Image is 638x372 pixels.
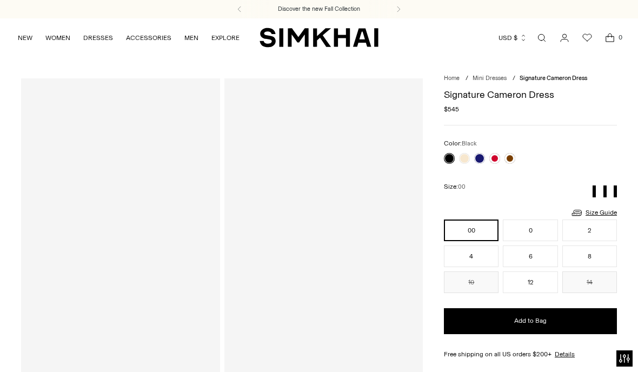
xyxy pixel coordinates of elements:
h1: Signature Cameron Dress [444,90,617,99]
a: ACCESSORIES [126,26,171,50]
a: Mini Dresses [473,75,507,82]
button: USD $ [499,26,527,50]
div: / [513,74,515,83]
button: 10 [444,271,499,293]
button: 6 [503,245,557,267]
span: $545 [444,104,459,114]
a: MEN [184,26,198,50]
button: 4 [444,245,499,267]
nav: breadcrumbs [444,74,617,83]
a: Discover the new Fall Collection [278,5,360,14]
button: 2 [562,220,617,241]
label: Color: [444,138,477,149]
button: Add to Bag [444,308,617,334]
span: Add to Bag [514,316,547,325]
button: 14 [562,271,617,293]
button: 00 [444,220,499,241]
a: Size Guide [570,206,617,220]
button: 0 [503,220,557,241]
a: DRESSES [83,26,113,50]
span: Black [462,140,477,147]
a: Wishlist [576,27,598,49]
a: Open search modal [531,27,553,49]
a: SIMKHAI [260,27,378,48]
div: / [466,74,468,83]
a: Home [444,75,460,82]
span: 00 [458,183,466,190]
a: Open cart modal [599,27,621,49]
label: Size: [444,182,466,192]
a: NEW [18,26,32,50]
a: Go to the account page [554,27,575,49]
span: 0 [615,32,625,42]
span: Signature Cameron Dress [520,75,587,82]
div: Free shipping on all US orders $200+ [444,349,617,359]
a: Details [555,349,575,359]
a: EXPLORE [211,26,240,50]
button: 8 [562,245,617,267]
button: 12 [503,271,557,293]
a: WOMEN [45,26,70,50]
